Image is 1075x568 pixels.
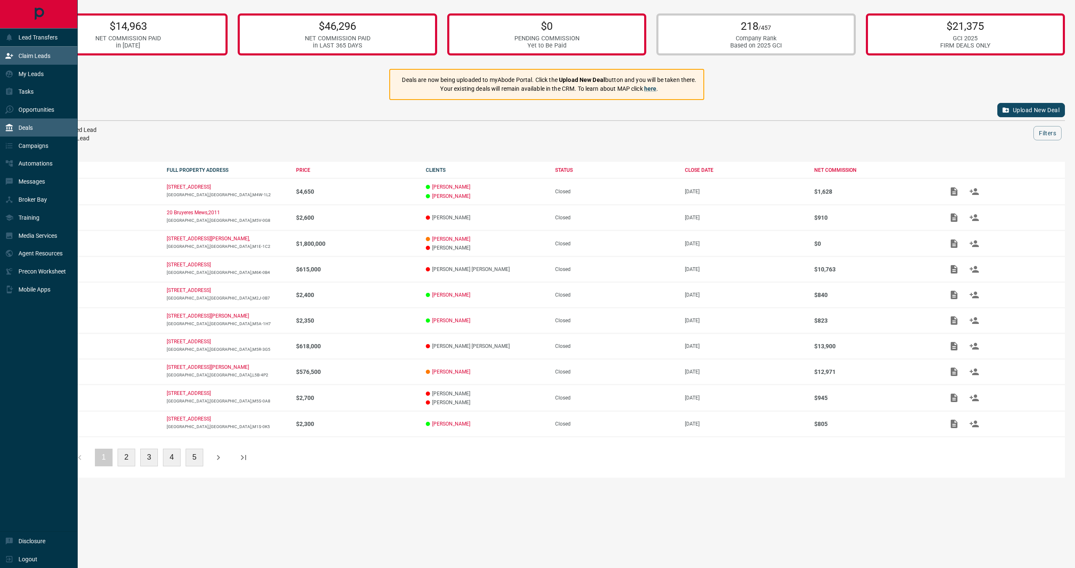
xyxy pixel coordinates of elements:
[685,318,806,323] p: [DATE]
[685,395,806,401] p: [DATE]
[296,421,417,427] p: $2,300
[118,449,135,466] button: 2
[432,193,470,199] a: [PERSON_NAME]
[167,236,250,242] a: [STREET_ADDRESS][PERSON_NAME],
[167,184,211,190] a: [STREET_ADDRESS]
[167,364,249,370] a: [STREET_ADDRESS][PERSON_NAME]
[167,262,211,268] a: [STREET_ADDRESS]
[186,449,203,466] button: 5
[167,210,220,216] a: 20 Bruyeres Mews,2011
[814,368,936,375] p: $12,971
[426,391,547,397] p: [PERSON_NAME]
[305,20,370,32] p: $46,296
[997,103,1065,117] button: Upload New Deal
[964,214,984,220] span: Match Clients
[167,416,211,422] p: [STREET_ADDRESS]
[964,369,984,375] span: Match Clients
[167,399,288,403] p: [GEOGRAPHIC_DATA],[GEOGRAPHIC_DATA],M5S-0A8
[37,189,158,195] p: Lease - Co-Op
[167,287,211,293] p: [STREET_ADDRESS]
[944,292,964,298] span: Add / View Documents
[814,421,936,427] p: $805
[167,424,288,429] p: [GEOGRAPHIC_DATA],[GEOGRAPHIC_DATA],M1S-0K5
[163,449,181,466] button: 4
[555,167,676,173] div: STATUS
[305,35,370,42] div: NET COMMISSION PAID
[644,85,657,92] a: here
[555,241,676,247] div: Closed
[37,369,158,375] p: Purchase - Co-Op
[944,394,964,400] span: Add / View Documents
[37,215,158,221] p: Lease - Listing
[685,266,806,272] p: [DATE]
[944,240,964,246] span: Add / View Documents
[426,215,547,221] p: [PERSON_NAME]
[814,317,936,324] p: $823
[730,35,782,42] div: Company Rank
[167,373,288,377] p: [GEOGRAPHIC_DATA],[GEOGRAPHIC_DATA],L5B-4P2
[944,188,964,194] span: Add / View Documents
[730,42,782,49] div: Based on 2025 GCI
[944,266,964,272] span: Add / View Documents
[814,394,936,401] p: $945
[432,292,470,298] a: [PERSON_NAME]
[814,214,936,221] p: $910
[555,292,676,298] div: Closed
[140,449,158,466] button: 3
[167,313,249,319] a: [STREET_ADDRESS][PERSON_NAME]
[296,214,417,221] p: $2,600
[964,188,984,194] span: Match Clients
[940,35,991,42] div: GCI 2025
[730,20,782,32] p: 218
[814,188,936,195] p: $1,628
[555,369,676,375] div: Closed
[37,292,158,298] p: Lease - Co-Op
[514,42,579,49] div: Yet to Be Paid
[167,218,288,223] p: [GEOGRAPHIC_DATA],[GEOGRAPHIC_DATA],M5V-0G8
[685,292,806,298] p: [DATE]
[814,240,936,247] p: $0
[426,167,547,173] div: CLIENTS
[432,421,470,427] a: [PERSON_NAME]
[37,241,158,247] p: Purchase - Listing
[555,395,676,401] div: Closed
[432,184,470,190] a: [PERSON_NAME]
[964,421,984,426] span: Match Clients
[95,20,161,32] p: $14,963
[814,266,936,273] p: $10,763
[167,339,211,344] a: [STREET_ADDRESS]
[167,167,288,173] div: FULL PROPERTY ADDRESS
[167,244,288,249] p: [GEOGRAPHIC_DATA],[GEOGRAPHIC_DATA],M1E-1C2
[940,42,991,49] div: FIRM DEALS ONLY
[944,214,964,220] span: Add / View Documents
[964,292,984,298] span: Match Clients
[402,76,696,84] p: Deals are now being uploaded to myAbode Portal. Click the button and you will be taken there.
[426,245,547,251] p: [PERSON_NAME]
[37,318,158,323] p: Lease - Co-Op
[814,167,936,173] div: NET COMMISSION
[37,395,158,401] p: Lease - Co-Op
[514,20,579,32] p: $0
[559,76,605,83] strong: Upload New Deal
[432,318,470,323] a: [PERSON_NAME]
[814,292,936,298] p: $840
[685,215,806,221] p: [DATE]
[167,296,288,300] p: [GEOGRAPHIC_DATA],[GEOGRAPHIC_DATA],M2J-0B7
[685,421,806,427] p: [DATE]
[167,321,288,326] p: [GEOGRAPHIC_DATA],[GEOGRAPHIC_DATA],M5A-1H7
[167,347,288,352] p: [GEOGRAPHIC_DATA],[GEOGRAPHIC_DATA],M5R-3G5
[964,318,984,323] span: Match Clients
[514,35,579,42] div: PENDING COMMISSION
[37,167,158,173] div: DEAL TYPE
[555,266,676,272] div: Closed
[964,266,984,272] span: Match Clients
[940,20,991,32] p: $21,375
[296,394,417,401] p: $2,700
[402,84,696,93] p: Your existing deals will remain available in the CRM. To learn about MAP click .
[555,189,676,195] div: Closed
[426,266,547,272] p: [PERSON_NAME] [PERSON_NAME]
[426,343,547,349] p: [PERSON_NAME] [PERSON_NAME]
[305,42,370,49] div: in LAST 365 DAYS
